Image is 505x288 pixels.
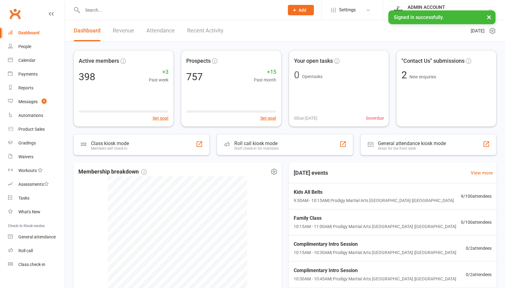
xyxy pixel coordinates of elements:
div: What's New [18,209,40,214]
div: Reports [18,85,33,90]
a: People [8,40,65,54]
button: Add [288,5,314,15]
a: Workouts [8,164,65,178]
span: New enquiries [409,74,436,79]
span: Complimentary Intro Session [294,240,456,248]
span: 9 / 100 attendees [461,193,492,200]
a: View more [471,169,493,177]
div: People [18,44,31,49]
a: Reports [8,81,65,95]
div: Assessments [18,182,49,187]
a: Tasks [8,191,65,205]
div: Messages [18,99,38,104]
a: Waivers [8,150,65,164]
div: General attendance kiosk mode [378,140,446,146]
span: [DATE] [471,27,484,35]
a: Clubworx [7,6,23,21]
span: Family Class [294,214,456,222]
button: Set goal [260,115,276,122]
span: Open tasks [302,74,322,79]
a: Revenue [113,20,134,41]
span: Membership breakdown [78,167,147,176]
div: Automations [18,113,43,118]
a: Recent Activity [187,20,224,41]
a: Messages 9 [8,95,65,109]
span: +3 [149,68,168,77]
span: Active members [79,57,119,65]
div: Staff check-in for members [234,146,279,151]
button: × [484,10,495,24]
span: 9 [42,99,47,104]
a: Roll call [8,244,65,258]
span: 0 / 2 attendees [466,245,492,252]
span: 9:30AM - 10:15AM | Prodigy Martial Arts [GEOGRAPHIC_DATA] | [GEOGRAPHIC_DATA] [294,197,454,204]
div: Workouts [18,168,37,173]
span: 0 / 100 attendees [461,219,492,226]
span: +15 [254,68,276,77]
div: ADMIN ACCOUNT [408,5,488,10]
span: Past week [149,77,168,83]
span: 10:15AM - 10:30AM | Prodigy Martial Arts [GEOGRAPHIC_DATA] | [GEOGRAPHIC_DATA] [294,249,456,256]
div: 757 [186,72,203,82]
span: 2 [401,69,409,81]
span: 10:30AM - 10:45AM | Prodigy Martial Arts [GEOGRAPHIC_DATA] | [GEOGRAPHIC_DATA] [294,275,456,282]
a: Dashboard [74,20,100,41]
a: Assessments [8,178,65,191]
div: Roll call [18,248,33,253]
button: Set goal [153,115,168,122]
div: Class check-in [18,262,45,267]
span: Settings [339,3,356,17]
div: 0 [294,70,300,80]
a: Attendance [146,20,175,41]
span: Add [299,8,306,13]
a: Calendar [8,54,65,67]
div: Dashboard [18,30,40,35]
span: Signed in successfully. [394,14,444,20]
span: 0 / 2 attendees [466,271,492,278]
span: Your open tasks [294,57,333,65]
h3: [DATE] events [289,167,333,178]
a: General attendance kiosk mode [8,230,65,244]
span: Kids All Belts [294,188,454,196]
div: Payments [18,72,38,77]
a: Payments [8,67,65,81]
div: Roll call kiosk mode [234,140,279,146]
div: Class kiosk mode [91,140,129,146]
div: Calendar [18,58,36,63]
div: General attendance [18,234,56,239]
div: 398 [79,72,95,82]
span: 10:15AM - 11:00AM | Prodigy Martial Arts [GEOGRAPHIC_DATA] | [GEOGRAPHIC_DATA] [294,223,456,230]
span: Complimentary Intro Session [294,267,456,275]
span: "Contact Us" submissions [401,57,465,65]
div: Tasks [18,196,29,200]
a: Class kiosk mode [8,258,65,271]
span: Past month [254,77,276,83]
div: Waivers [18,154,33,159]
div: Product Sales [18,127,45,132]
a: Product Sales [8,122,65,136]
div: Great for the front desk [378,146,446,151]
div: Members self check-in [91,146,129,151]
img: thumb_image1686208220.png [392,4,405,16]
span: Prospects [186,57,211,65]
a: Gradings [8,136,65,150]
div: Prodigy Martial Arts [GEOGRAPHIC_DATA] [408,10,488,16]
span: 0 overdue [366,115,384,122]
input: Search... [81,6,280,14]
span: 0 Due [DATE] [294,115,317,122]
a: Dashboard [8,26,65,40]
div: Gradings [18,140,36,145]
a: Automations [8,109,65,122]
a: What's New [8,205,65,219]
